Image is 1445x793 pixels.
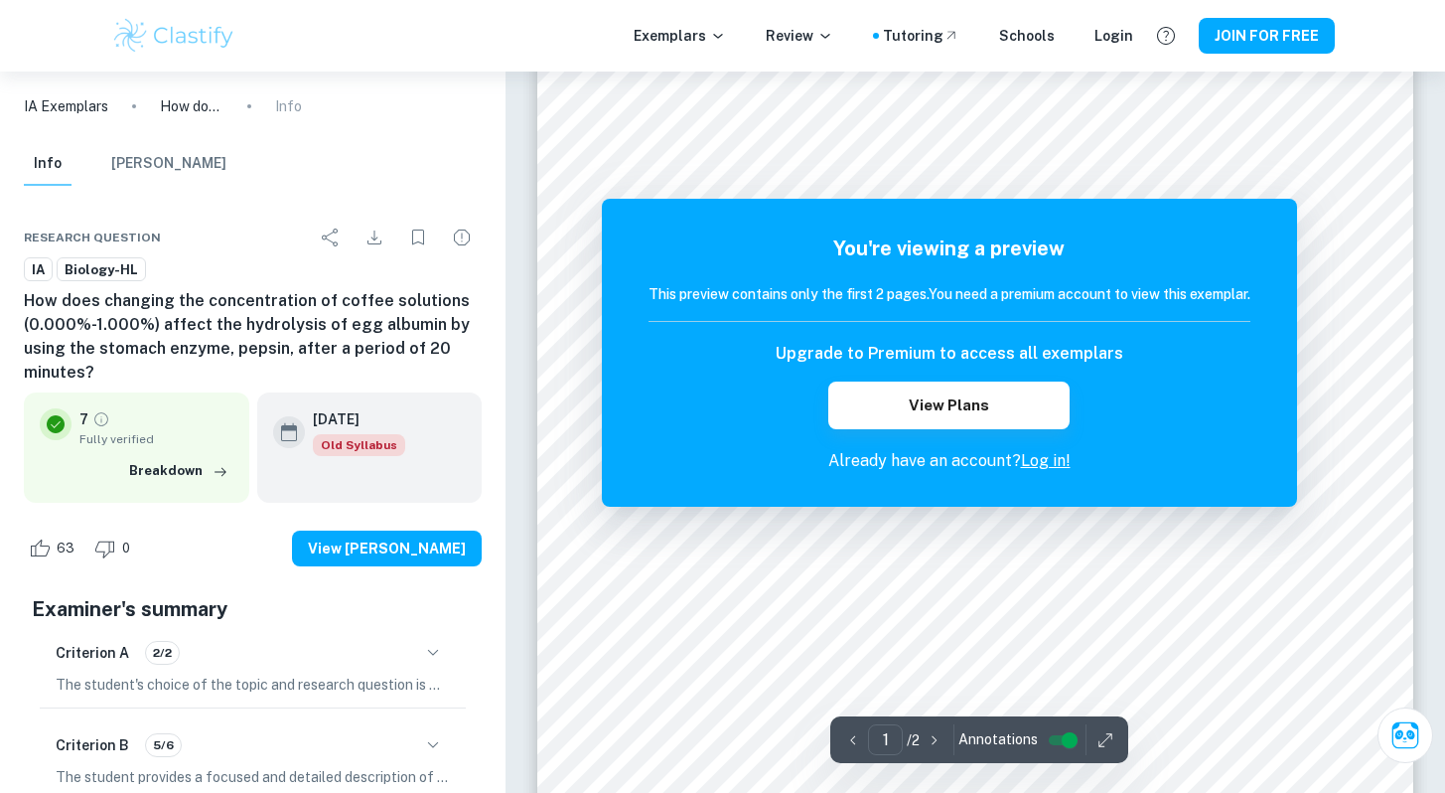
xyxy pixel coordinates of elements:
div: Bookmark [398,218,438,257]
a: Tutoring [883,25,959,47]
h6: Upgrade to Premium to access all exemplars [776,342,1123,366]
span: Fully verified [79,430,233,448]
p: Review [766,25,833,47]
h6: [DATE] [313,408,389,430]
span: 63 [46,539,85,558]
span: Annotations [958,729,1038,750]
span: 2/2 [146,644,179,662]
h6: This preview contains only the first 2 pages. You need a premium account to view this exemplar. [649,283,1250,305]
span: IA [25,260,52,280]
p: The student provides a focused and detailed description of the main topic, evident from the title... [56,766,450,788]
div: Download [355,218,394,257]
a: IA [24,257,53,282]
p: The student's choice of the topic and research question is well-justified through its global or p... [56,674,450,696]
p: How does changing the concentration of coffee solutions (0.000%-1.000%) affect the hydrolysis of ... [160,95,223,117]
a: Login [1094,25,1133,47]
a: Grade fully verified [92,410,110,428]
h6: Criterion A [56,642,129,664]
h5: Examiner's summary [32,594,474,624]
span: 0 [111,539,141,558]
p: / 2 [907,729,920,751]
div: Share [311,218,351,257]
div: Dislike [89,533,141,564]
a: IA Exemplars [24,95,108,117]
a: Log in! [1021,451,1071,470]
a: Schools [999,25,1055,47]
button: Ask Clai [1377,708,1433,763]
p: Already have an account? [649,449,1250,473]
p: 7 [79,408,88,430]
button: Help and Feedback [1149,19,1183,53]
button: [PERSON_NAME] [111,142,226,186]
span: Biology-HL [58,260,145,280]
a: Biology-HL [57,257,146,282]
span: Research question [24,229,161,246]
h5: You're viewing a preview [649,234,1250,263]
button: View [PERSON_NAME] [292,531,482,566]
button: Breakdown [124,456,233,486]
h6: Criterion B [56,734,129,756]
div: Like [24,533,85,564]
button: JOIN FOR FREE [1199,18,1335,54]
span: 5/6 [146,736,181,754]
div: Starting from the May 2025 session, the Biology IA requirements have changed. It's OK to refer to... [313,434,405,456]
img: Clastify logo [111,16,237,56]
p: Exemplars [634,25,726,47]
p: Info [275,95,302,117]
div: Report issue [442,218,482,257]
span: Old Syllabus [313,434,405,456]
button: View Plans [828,382,1069,429]
button: Info [24,142,72,186]
h6: How does changing the concentration of coffee solutions (0.000%-1.000%) affect the hydrolysis of ... [24,289,482,385]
